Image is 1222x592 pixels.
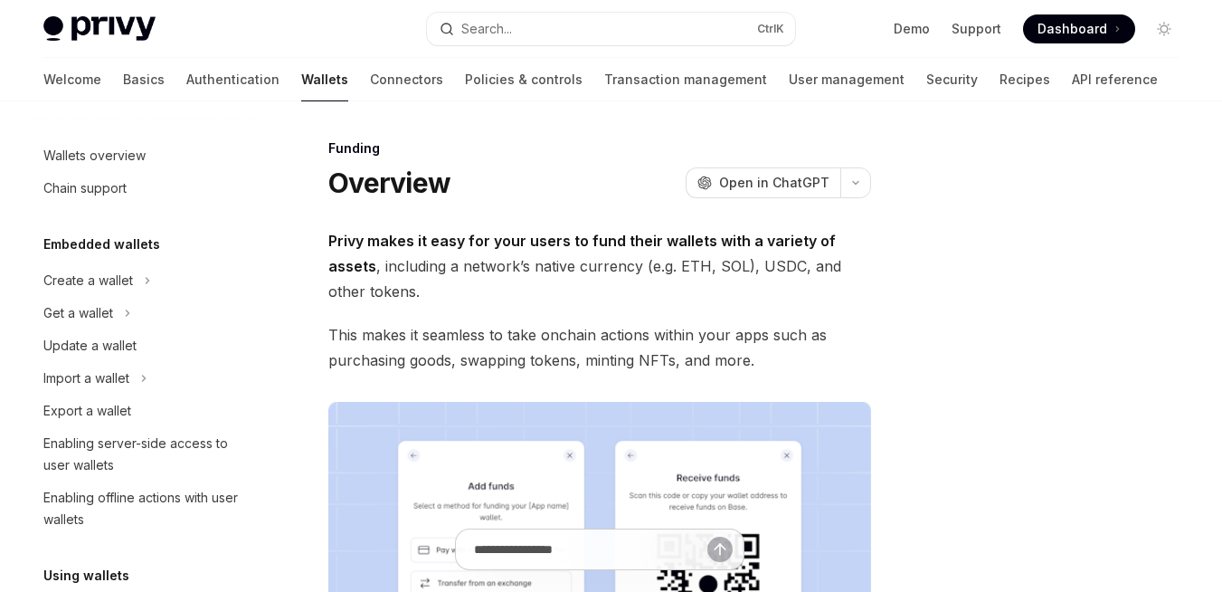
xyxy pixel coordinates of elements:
div: Get a wallet [43,302,113,324]
a: Enabling offline actions with user wallets [29,482,261,536]
span: Open in ChatGPT [719,174,829,192]
a: Enabling server-side access to user wallets [29,427,261,482]
a: Chain support [29,172,261,205]
div: Create a wallet [43,270,133,291]
div: Export a wallet [43,400,131,422]
a: Wallets overview [29,139,261,172]
div: Import a wallet [43,368,129,389]
button: Toggle dark mode [1150,14,1179,43]
a: Support [952,20,1001,38]
a: Recipes [999,58,1050,101]
span: This makes it seamless to take onchain actions within your apps such as purchasing goods, swappin... [328,322,871,373]
a: Connectors [370,58,443,101]
a: User management [789,58,905,101]
a: Policies & controls [465,58,583,101]
a: Wallets [301,58,348,101]
button: Toggle Get a wallet section [29,297,261,329]
a: Update a wallet [29,329,261,362]
button: Toggle Create a wallet section [29,264,261,297]
input: Ask a question... [474,530,707,569]
span: , including a network’s native currency (e.g. ETH, SOL), USDC, and other tokens. [328,228,871,304]
a: Transaction management [604,58,767,101]
strong: Privy makes it easy for your users to fund their wallets with a variety of assets [328,232,836,275]
span: Dashboard [1037,20,1107,38]
a: Export a wallet [29,395,261,427]
div: Funding [328,139,871,158]
a: Authentication [186,58,279,101]
div: Search... [461,18,512,40]
a: Dashboard [1023,14,1135,43]
div: Chain support [43,177,127,199]
a: Basics [123,58,165,101]
a: API reference [1072,58,1158,101]
img: light logo [43,16,156,42]
button: Open search [427,13,796,45]
a: Demo [894,20,930,38]
span: Ctrl K [757,22,784,36]
div: Enabling server-side access to user wallets [43,433,250,476]
button: Open in ChatGPT [686,167,840,198]
div: Enabling offline actions with user wallets [43,487,250,530]
a: Security [926,58,978,101]
button: Send message [707,537,733,562]
a: Welcome [43,58,101,101]
h5: Using wallets [43,565,129,587]
h5: Embedded wallets [43,234,160,255]
button: Toggle Import a wallet section [29,362,261,395]
h1: Overview [328,167,450,199]
div: Update a wallet [43,335,137,357]
div: Wallets overview [43,145,146,167]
